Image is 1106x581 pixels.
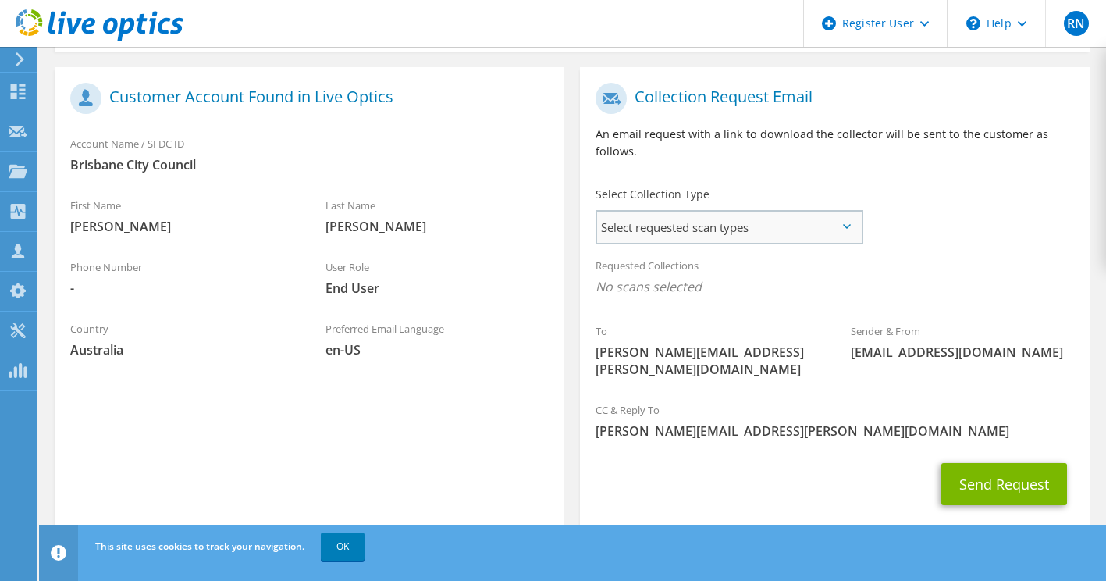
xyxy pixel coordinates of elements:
span: [PERSON_NAME] [325,218,549,235]
label: Select Collection Type [596,187,709,202]
div: Account Name / SFDC ID [55,127,564,181]
div: Phone Number [55,251,310,305]
span: [PERSON_NAME] [70,218,294,235]
h1: Collection Request Email [596,83,1066,114]
div: User Role [310,251,565,305]
span: - [70,280,294,297]
div: Last Name [310,189,565,243]
div: Sender & From [835,315,1090,369]
span: Brisbane City Council [70,156,549,173]
span: [PERSON_NAME][EMAIL_ADDRESS][PERSON_NAME][DOMAIN_NAME] [596,344,820,378]
button: Send Request [941,463,1067,505]
span: Australia [70,341,294,358]
div: CC & Reply To [580,394,1090,447]
span: No scans selected [596,278,1074,295]
span: Select requested scan types [597,212,861,243]
span: This site uses cookies to track your navigation. [95,540,304,553]
div: Requested Collections [580,249,1090,307]
p: An email request with a link to download the collector will be sent to the customer as follows. [596,126,1074,160]
div: Preferred Email Language [310,312,565,366]
span: RN [1064,11,1089,36]
div: Country [55,312,310,366]
span: End User [325,280,549,297]
a: OK [321,533,365,561]
span: [PERSON_NAME][EMAIL_ADDRESS][PERSON_NAME][DOMAIN_NAME] [596,422,1074,440]
div: To [580,315,835,386]
span: en-US [325,341,549,358]
h1: Customer Account Found in Live Optics [70,83,541,114]
span: [EMAIL_ADDRESS][DOMAIN_NAME] [851,344,1075,361]
svg: \n [966,16,980,30]
div: First Name [55,189,310,243]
